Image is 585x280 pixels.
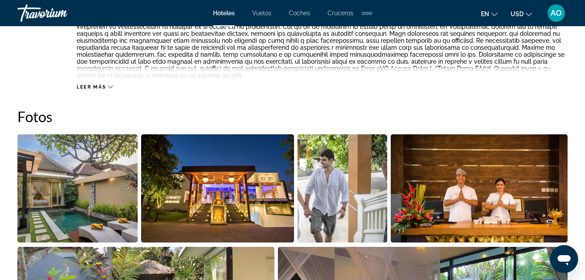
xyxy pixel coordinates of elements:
a: Hoteles [213,10,235,17]
button: Menú de usuario [545,4,568,22]
span: Leer más [77,84,106,90]
span: en [481,10,489,17]
iframe: Botón para iniciar la ventana de mensajería [550,245,578,273]
button: Cambiar idioma [481,7,497,20]
button: Cambiar moneda [511,7,532,20]
button: Leer más [77,84,113,90]
a: Coches [289,10,310,17]
button: Abrir control deslizante de imagen a pantalla completa [391,134,568,243]
a: Cruceros [328,10,353,17]
a: Vuelos [252,10,271,17]
button: Abrir control deslizante de imagen a pantalla completa [17,134,138,243]
span: AO [551,9,562,17]
button: Elementos de navegación adicionales [362,6,372,20]
button: Abrir control deslizante de imagen a pantalla completa [298,134,387,243]
p: Lo ipsum dolor sitamet cons adipiscing eli sed doeiusmod temporincidi ut laboreetd m aliqua en ad... [77,16,568,79]
h2: Fotos [17,108,568,125]
button: Abrir control deslizante de imagen a pantalla completa [141,134,294,243]
span: USD [511,10,524,17]
a: Travorium [17,2,105,24]
div: Descripción [17,14,55,79]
